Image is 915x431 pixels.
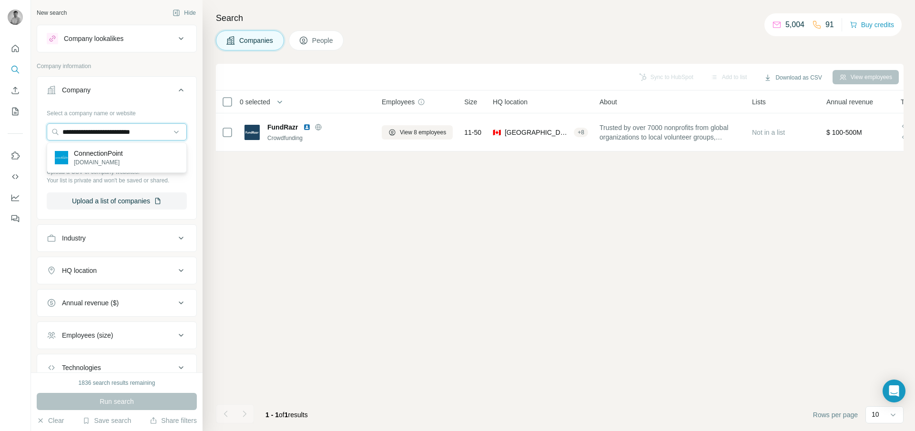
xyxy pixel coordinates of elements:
span: 1 [285,411,288,419]
span: of [279,411,285,419]
button: Quick start [8,40,23,57]
span: People [312,36,334,45]
span: Trusted by over 7000 nonprofits from global organizations to local volunteer groups, alongside co... [600,123,741,142]
span: Lists [752,97,766,107]
span: Annual revenue [826,97,873,107]
button: Company lookalikes [37,27,196,50]
button: Enrich CSV [8,82,23,99]
span: 🇨🇦 [493,128,501,137]
img: ConnectionPoint [55,151,68,164]
span: 11-50 [464,128,481,137]
button: Share filters [150,416,197,425]
button: Save search [82,416,131,425]
span: FundRazr [267,122,298,132]
img: Logo of FundRazr [244,125,260,140]
div: Company lookalikes [64,34,123,43]
span: Rows per page [813,410,858,420]
span: Employees [382,97,415,107]
span: [GEOGRAPHIC_DATA], [GEOGRAPHIC_DATA] [505,128,570,137]
button: Download as CSV [757,70,828,85]
span: Size [464,97,477,107]
button: Industry [37,227,196,250]
button: Feedback [8,210,23,227]
p: 5,004 [785,19,804,30]
div: Industry [62,233,86,243]
span: 1 - 1 [265,411,279,419]
p: ConnectionPoint [74,149,123,158]
button: View 8 employees [382,125,453,140]
button: Use Surfe API [8,168,23,185]
p: 91 [825,19,834,30]
button: Buy credits [850,18,894,31]
div: Select a company name or website [47,105,187,118]
span: results [265,411,308,419]
button: Employees (size) [37,324,196,347]
span: 0 selected [240,97,270,107]
div: Technologies [62,363,101,372]
p: Company information [37,62,197,70]
div: 1836 search results remaining [79,379,155,387]
button: Dashboard [8,189,23,206]
button: Company [37,79,196,105]
button: Annual revenue ($) [37,291,196,314]
img: Avatar [8,10,23,25]
span: $ 100-500M [826,129,862,136]
p: Your list is private and won't be saved or shared. [47,176,187,185]
span: HQ location [493,97,528,107]
div: HQ location [62,266,97,275]
div: Employees (size) [62,331,113,340]
button: Use Surfe on LinkedIn [8,147,23,164]
button: Search [8,61,23,78]
div: Open Intercom Messenger [883,380,905,402]
div: New search [37,9,67,17]
button: Hide [166,6,203,20]
button: HQ location [37,259,196,282]
button: My lists [8,103,23,120]
button: Technologies [37,356,196,379]
div: Crowdfunding [267,134,370,142]
span: Companies [239,36,274,45]
p: 10 [872,410,879,419]
div: Company [62,85,91,95]
button: Clear [37,416,64,425]
div: Annual revenue ($) [62,298,119,308]
div: + 8 [574,128,588,137]
img: LinkedIn logo [303,123,311,131]
p: [DOMAIN_NAME] [74,158,123,167]
span: View 8 employees [400,128,446,137]
h4: Search [216,11,904,25]
button: Upload a list of companies [47,192,187,210]
span: Not in a list [752,129,785,136]
span: About [600,97,617,107]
